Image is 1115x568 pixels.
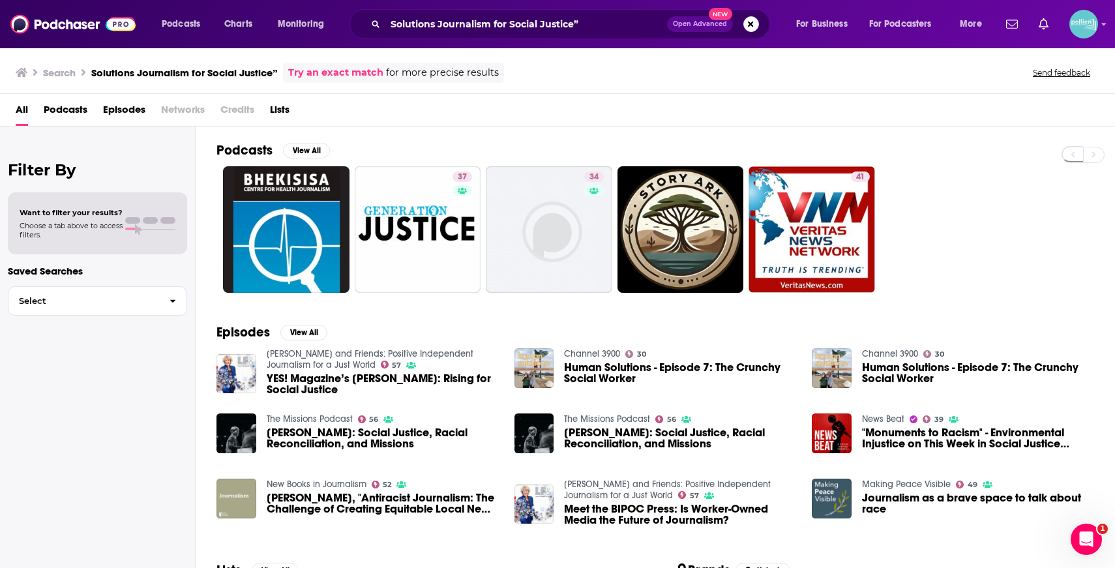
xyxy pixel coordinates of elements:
[1071,524,1102,555] iframe: Intercom live chat
[934,417,944,423] span: 39
[514,413,554,453] img: Collin Hansen: Social Justice, Racial Reconciliation, and Missions
[283,143,330,158] button: View All
[564,427,796,449] a: Collin Hansen: Social Justice, Racial Reconciliation, and Missions
[667,16,733,32] button: Open AdvancedNew
[564,413,650,425] a: The Missions Podcast
[267,427,499,449] a: Collin Hansen: Social Justice, Racial Reconciliation, and Missions
[216,14,260,35] a: Charts
[161,99,205,126] span: Networks
[514,485,554,524] img: Meet the BIPOC Press: Is Worker-Owned Media the Future of Journalism?
[564,503,796,526] span: Meet the BIPOC Press: Is Worker-Owned Media the Future of Journalism?
[355,166,481,293] a: 37
[267,479,366,490] a: New Books in Journalism
[269,14,341,35] button: open menu
[216,354,256,394] img: YES! Magazine’s Sonali Kolhatkar: Rising for Social Justice
[267,427,499,449] span: [PERSON_NAME]: Social Justice, Racial Reconciliation, and Missions
[381,361,402,368] a: 57
[267,492,499,515] a: Andrea Wenzel, "Antiracist Journalism: The Challenge of Creating Equitable Local News" (Columbia ...
[869,15,932,33] span: For Podcasters
[514,348,554,388] img: Human Solutions - Episode 7: The Crunchy Social Worker
[267,373,499,395] a: YES! Magazine’s Sonali Kolhatkar: Rising for Social Justice
[564,362,796,384] a: Human Solutions - Episode 7: The Crunchy Social Worker
[796,15,848,33] span: For Business
[372,481,392,488] a: 52
[862,479,951,490] a: Making Peace Visible
[812,413,852,453] a: "Monuments to Racism" - Environmental Injustice on This Week in Social Justice [4/7/21]
[267,373,499,395] span: YES! Magazine’s [PERSON_NAME]: Rising for Social Justice
[267,348,473,370] a: Laura Flanders and Friends: Positive Independent Journalism for a Just World
[1069,10,1098,38] span: Logged in as JessicaPellien
[625,350,646,358] a: 30
[103,99,145,126] a: Episodes
[220,99,254,126] span: Credits
[216,142,330,158] a: PodcastsView All
[856,171,865,184] span: 41
[16,99,28,126] a: All
[862,348,918,359] a: Channel 3900
[1069,10,1098,38] button: Show profile menu
[8,265,187,277] p: Saved Searches
[787,14,864,35] button: open menu
[8,286,187,316] button: Select
[951,14,998,35] button: open menu
[862,492,1094,515] span: Journalism as a brave space to talk about race
[270,99,290,126] a: Lists
[43,67,76,79] h3: Search
[812,479,852,518] img: Journalism as a brave space to talk about race
[91,67,278,79] h3: Solutions Journalism for Social Justice”
[678,491,699,499] a: 57
[288,65,383,80] a: Try an exact match
[851,172,870,182] a: 41
[1069,10,1098,38] img: User Profile
[749,166,875,293] a: 41
[486,166,612,293] a: 34
[862,413,904,425] a: News Beat
[862,427,1094,449] a: "Monuments to Racism" - Environmental Injustice on This Week in Social Justice [4/7/21]
[44,99,87,126] a: Podcasts
[280,325,327,340] button: View All
[385,14,667,35] input: Search podcasts, credits, & more...
[392,363,401,368] span: 57
[216,324,270,340] h2: Episodes
[20,221,123,239] span: Choose a tab above to access filters.
[812,348,852,388] img: Human Solutions - Episode 7: The Crunchy Social Worker
[358,415,379,423] a: 56
[584,172,604,182] a: 34
[216,413,256,453] img: Collin Hansen: Social Justice, Racial Reconciliation, and Missions
[1029,67,1094,78] button: Send feedback
[267,492,499,515] span: [PERSON_NAME], "Antiracist Journalism: The Challenge of Creating Equitable Local News" (Columbia ...
[923,415,944,423] a: 39
[362,9,782,39] div: Search podcasts, credits, & more...
[564,479,771,501] a: Laura Flanders and Friends: Positive Independent Journalism for a Just World
[709,8,732,20] span: New
[960,15,982,33] span: More
[216,479,256,518] img: Andrea Wenzel, "Antiracist Journalism: The Challenge of Creating Equitable Local News" (Columbia ...
[453,172,472,182] a: 37
[564,348,620,359] a: Channel 3900
[10,12,136,37] a: Podchaser - Follow, Share and Rate Podcasts
[667,417,676,423] span: 56
[564,427,796,449] span: [PERSON_NAME]: Social Justice, Racial Reconciliation, and Missions
[637,351,646,357] span: 30
[153,14,217,35] button: open menu
[1001,13,1023,35] a: Show notifications dropdown
[458,171,467,184] span: 37
[862,362,1094,384] a: Human Solutions - Episode 7: The Crunchy Social Worker
[278,15,324,33] span: Monitoring
[690,493,699,499] span: 57
[267,413,353,425] a: The Missions Podcast
[162,15,200,33] span: Podcasts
